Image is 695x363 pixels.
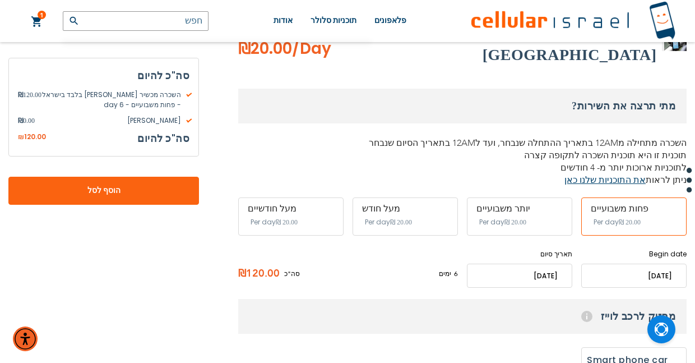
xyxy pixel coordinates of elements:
[8,177,199,205] button: הוסף לסל
[238,38,331,60] span: ₪20.00
[664,36,687,51] img: השכרה מכשיר וייז בלבד בישראל
[504,218,526,226] span: ‏20.00 ₪
[362,21,656,66] h2: השכרה מכשיר [PERSON_NAME] בלבד [GEOGRAPHIC_DATA]
[18,132,24,143] span: ₪
[31,15,43,29] a: 1
[479,217,504,227] span: Per day
[251,217,276,227] span: Per day
[619,218,641,226] span: ‏20.00 ₪
[292,38,331,60] span: /Day
[238,137,687,149] p: השכרה מתחילה מ12AM בתאריך ההתחלה שנבחר, ועד ל12AM בתאריך הסיום שנבחר
[238,149,687,186] p: תוכנית זו היא תוכנית השכרה לתקופה קצרה לתוכניות ארוכות יותר מ- 4 חודשים ניתן לראות
[439,269,451,279] span: ימים
[365,217,390,227] span: Per day
[137,130,189,147] h3: סה"כ להיום
[41,90,189,110] span: השכרה מכשיר [PERSON_NAME] בלבד בישראל - פחות משבועיים - 6 day
[238,299,687,334] h3: מחזיק לרכב לוייז
[581,264,687,288] input: MM/DD/YYYY
[284,269,300,279] span: סה"כ
[362,204,448,214] div: מעל חודש
[581,249,687,259] label: Begin date
[40,11,44,20] span: 1
[276,218,298,226] span: ‏20.00 ₪
[18,90,23,100] span: ₪
[24,132,46,141] span: 120.00
[374,16,406,25] span: פלאפונים
[248,204,334,214] div: מעל חודשיים
[18,90,41,110] span: 120.00
[467,249,572,259] label: תאריך סיום
[18,67,189,84] h3: סה"כ להיום
[471,1,675,41] img: לוגו סלולר ישראל
[63,11,208,31] input: חפש
[274,16,293,25] span: אודות
[390,218,412,226] span: ‏20.00 ₪
[18,116,35,126] span: 0.00
[13,327,38,351] div: תפריט נגישות
[45,185,162,196] span: הוסף לסל
[18,116,23,126] span: ₪
[467,264,572,288] input: MM/DD/YYYY
[594,217,619,227] span: Per day
[451,269,458,279] span: 6
[238,89,687,123] h3: מתי תרצה את השירות?
[311,16,357,25] span: תוכניות סלולר
[591,204,677,214] div: פחות משבועיים
[35,116,189,126] span: [PERSON_NAME]
[581,311,592,322] span: Help
[564,174,646,186] a: את התוכניות שלנו כאן
[238,265,284,282] span: ₪120.00
[476,204,563,214] div: יותר משבועיים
